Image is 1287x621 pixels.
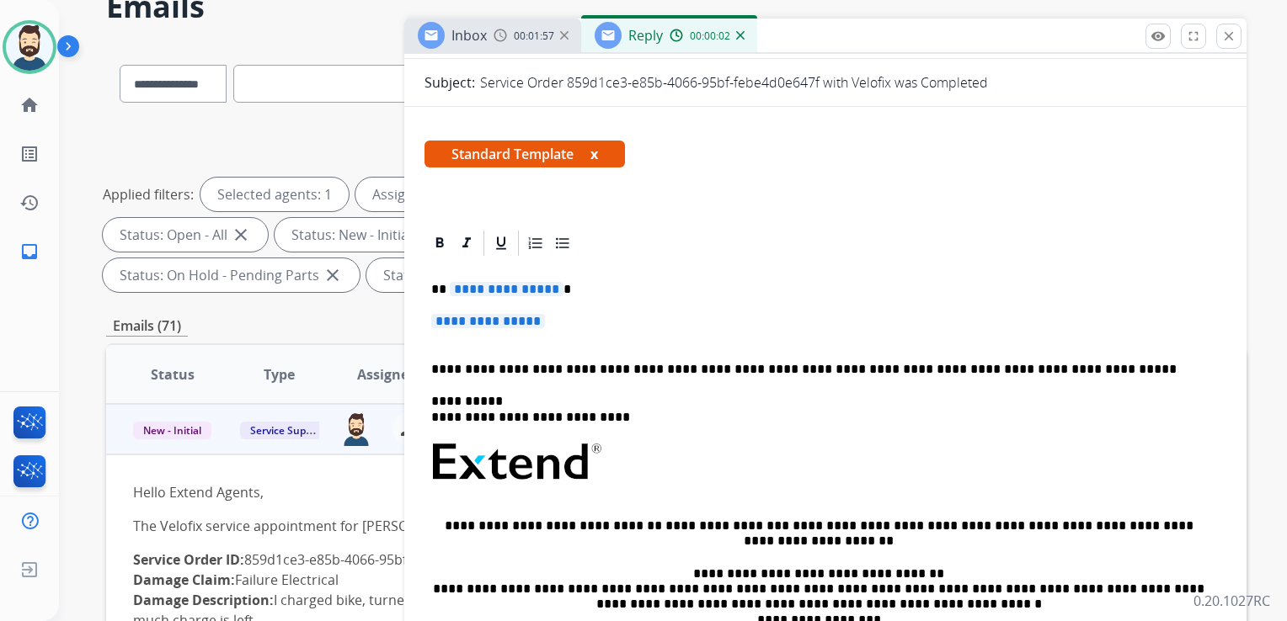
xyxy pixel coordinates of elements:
span: Service Support [240,422,336,439]
p: 0.20.1027RC [1194,591,1270,611]
div: Status: On Hold - Servicers [366,258,592,292]
div: Status: Open - All [103,218,268,252]
strong: Service Order ID: [133,550,244,569]
div: Assigned to me [355,178,487,211]
mat-icon: person_remove [399,419,419,439]
div: Status: On Hold - Pending Parts [103,258,360,292]
mat-icon: close [323,265,343,285]
mat-icon: close [231,225,251,245]
img: avatar [6,24,53,71]
span: 00:01:57 [514,29,554,43]
div: Selected agents: 1 [200,178,349,211]
div: Underline [489,231,514,256]
p: Applied filters: [103,184,194,204]
span: 00:00:02 [690,29,730,43]
div: Status: New - Initial [275,218,452,252]
span: New - Initial [133,422,211,439]
span: Standard Template [425,141,625,167]
strong: Damage Claim: [133,571,235,589]
button: x [590,144,598,164]
p: The Velofix service appointment for [PERSON_NAME] was just completed: [133,516,1006,536]
p: Hello Extend Agents, [133,482,1006,502]
mat-icon: list_alt [19,144,40,164]
span: Type [264,364,295,385]
div: Italic [454,231,479,256]
div: Bullet List [550,231,575,256]
mat-icon: close [1221,29,1236,44]
span: Reply [628,26,663,45]
p: Service Order 859d1ce3-e85b-4066-95bf-febe4d0e647f with Velofix was Completed [480,72,988,93]
strong: Damage Description: [133,591,274,609]
span: Status [151,364,195,385]
mat-icon: history [19,193,40,213]
p: Subject: [425,72,475,93]
img: agent-avatar [340,412,372,446]
mat-icon: home [19,95,40,115]
p: Emails (71) [106,316,188,337]
mat-icon: remove_red_eye [1151,29,1166,44]
mat-icon: fullscreen [1186,29,1201,44]
span: Assignee [357,364,416,385]
div: Bold [427,231,452,256]
div: Ordered List [523,231,548,256]
span: Inbox [451,26,487,45]
mat-icon: inbox [19,241,40,262]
